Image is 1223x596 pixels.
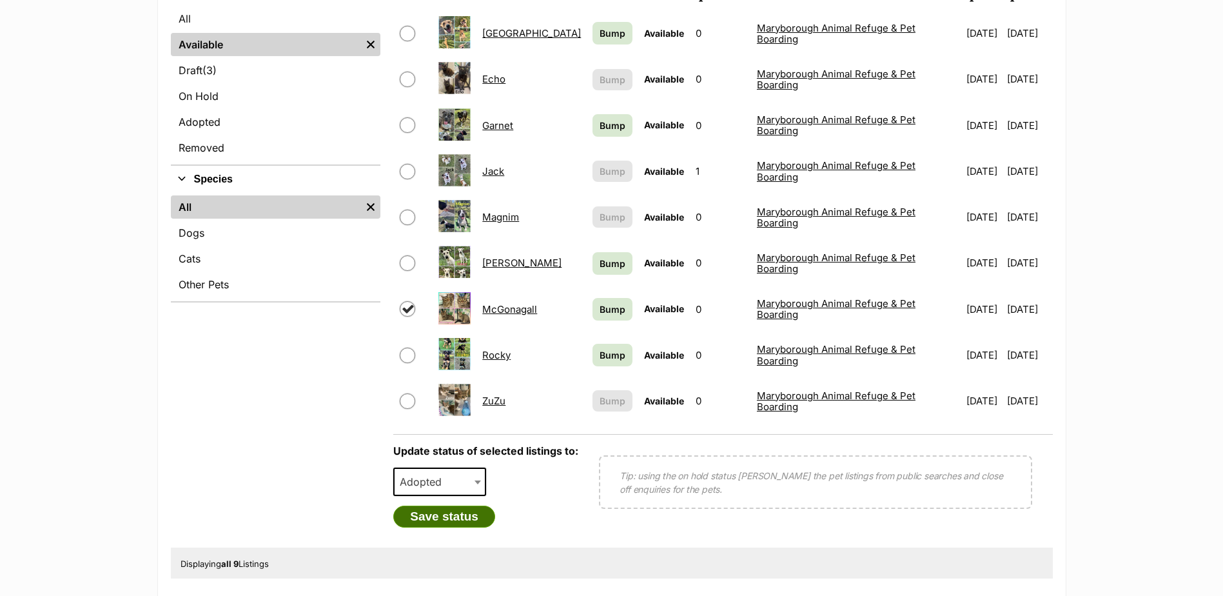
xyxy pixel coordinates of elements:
[600,303,625,316] span: Bump
[1007,195,1052,239] td: [DATE]
[757,297,915,321] a: Maryborough Animal Refuge & Pet Boarding
[592,161,632,182] button: Bump
[482,395,505,407] a: ZuZu
[690,241,750,285] td: 0
[690,195,750,239] td: 0
[1007,103,1052,148] td: [DATE]
[757,206,915,229] a: Maryborough Animal Refuge & Pet Boarding
[171,273,381,296] a: Other Pets
[961,103,1006,148] td: [DATE]
[171,33,362,56] a: Available
[757,22,915,45] a: Maryborough Animal Refuge & Pet Boarding
[644,74,684,84] span: Available
[644,166,684,177] span: Available
[757,114,915,137] a: Maryborough Animal Refuge & Pet Boarding
[361,33,380,56] a: Remove filter
[600,394,625,408] span: Bump
[592,69,632,90] button: Bump
[1007,57,1052,101] td: [DATE]
[592,114,632,137] a: Bump
[482,349,511,361] a: Rocky
[600,26,625,40] span: Bump
[644,28,684,39] span: Available
[600,119,625,132] span: Bump
[592,298,632,321] a: Bump
[171,195,362,219] a: All
[644,395,684,406] span: Available
[961,287,1006,332] td: [DATE]
[757,159,915,183] a: Maryborough Animal Refuge & Pet Boarding
[690,11,750,55] td: 0
[961,195,1006,239] td: [DATE]
[644,350,684,361] span: Available
[171,136,381,159] a: Removed
[600,210,625,224] span: Bump
[482,165,504,177] a: Jack
[592,22,632,45] a: Bump
[1007,241,1052,285] td: [DATE]
[961,241,1006,285] td: [DATE]
[592,252,632,275] a: Bump
[620,469,1011,496] p: Tip: using the on hold status [PERSON_NAME] the pet listings from public searches and close off e...
[592,344,632,366] a: Bump
[600,257,625,270] span: Bump
[1007,287,1052,332] td: [DATE]
[482,119,513,132] a: Garnet
[644,303,684,314] span: Available
[393,506,495,528] button: Save status
[961,11,1006,55] td: [DATE]
[592,390,632,412] button: Bump
[600,73,625,86] span: Bump
[361,195,380,219] a: Remove filter
[600,164,625,178] span: Bump
[482,211,519,223] a: Magnim
[1007,379,1052,423] td: [DATE]
[171,5,381,164] div: Status
[600,348,625,362] span: Bump
[757,252,915,275] a: Maryborough Animal Refuge & Pet Boarding
[171,59,381,82] a: Draft
[171,247,381,270] a: Cats
[393,444,578,457] label: Update status of selected listings to:
[757,390,915,413] a: Maryborough Animal Refuge & Pet Boarding
[171,193,381,301] div: Species
[395,473,455,491] span: Adopted
[482,257,562,269] a: [PERSON_NAME]
[690,287,750,332] td: 0
[961,57,1006,101] td: [DATE]
[482,27,581,39] a: [GEOGRAPHIC_DATA]
[482,73,505,85] a: Echo
[202,63,217,78] span: (3)
[171,7,381,30] a: All
[393,468,486,496] span: Adopted
[690,333,750,377] td: 0
[171,84,381,108] a: On Hold
[644,119,684,130] span: Available
[171,110,381,134] a: Adopted
[757,343,915,366] a: Maryborough Animal Refuge & Pet Boarding
[644,212,684,223] span: Available
[690,103,750,148] td: 0
[171,171,381,188] button: Species
[1007,333,1052,377] td: [DATE]
[961,149,1006,194] td: [DATE]
[171,221,381,244] a: Dogs
[690,379,750,423] td: 0
[181,559,269,569] span: Displaying Listings
[221,559,239,569] strong: all 9
[961,379,1006,423] td: [DATE]
[690,149,750,194] td: 1
[961,333,1006,377] td: [DATE]
[644,257,684,268] span: Available
[1007,149,1052,194] td: [DATE]
[592,206,632,228] button: Bump
[690,57,750,101] td: 0
[482,303,537,315] a: McGonagall
[1007,11,1052,55] td: [DATE]
[757,68,915,91] a: Maryborough Animal Refuge & Pet Boarding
